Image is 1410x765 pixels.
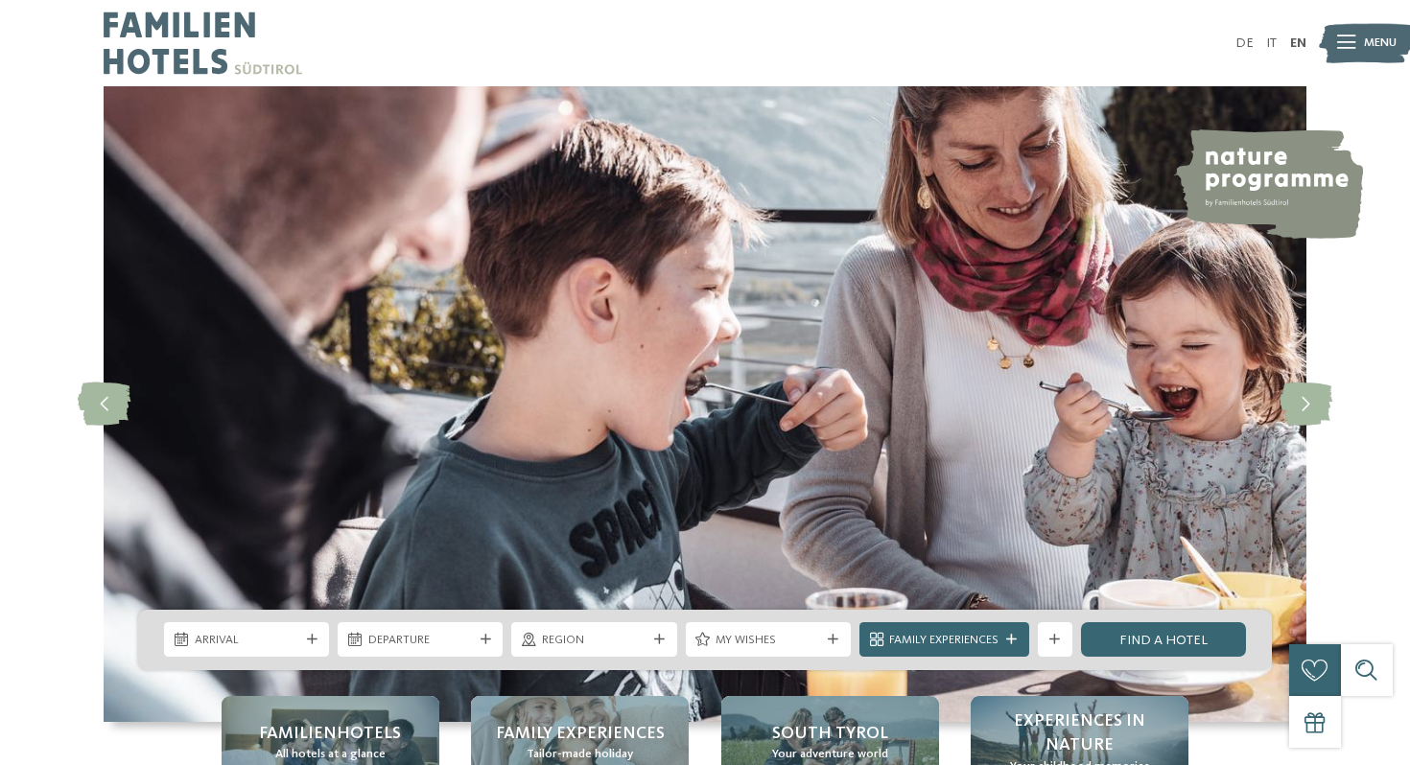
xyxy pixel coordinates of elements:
span: Region [542,632,646,649]
span: Your adventure world [772,746,888,763]
a: IT [1266,36,1277,50]
span: Menu [1364,35,1397,52]
span: Family Experiences [889,632,999,649]
span: Arrival [195,632,299,649]
span: Family Experiences [496,722,665,746]
img: Familienhotels Südtirol: The happy family places! [104,86,1306,722]
span: Tailor-made holiday [527,746,633,763]
a: EN [1290,36,1306,50]
span: My wishes [716,632,820,649]
a: DE [1235,36,1254,50]
span: South Tyrol [772,722,888,746]
img: nature programme by Familienhotels Südtirol [1173,129,1363,239]
span: Familienhotels [259,722,401,746]
span: Departure [368,632,473,649]
span: All hotels at a glance [275,746,386,763]
a: Find a hotel [1081,622,1246,657]
span: Experiences in nature [988,709,1171,757]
